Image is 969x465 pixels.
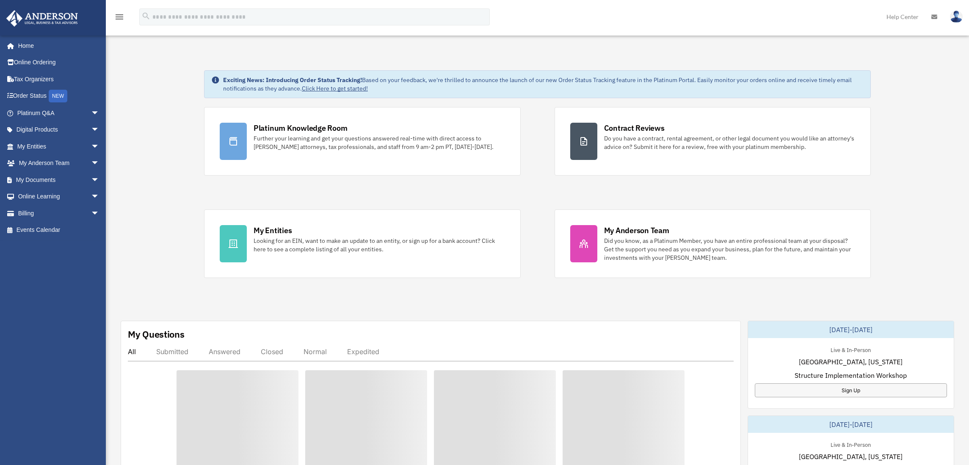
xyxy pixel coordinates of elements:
[91,138,108,155] span: arrow_drop_down
[824,440,878,448] div: Live & In-Person
[795,370,907,380] span: Structure Implementation Workshop
[114,15,124,22] a: menu
[91,188,108,206] span: arrow_drop_down
[604,225,669,236] div: My Anderson Team
[4,10,80,27] img: Anderson Advisors Platinum Portal
[6,205,112,222] a: Billingarrow_drop_down
[128,347,136,356] div: All
[6,37,108,54] a: Home
[6,105,112,121] a: Platinum Q&Aarrow_drop_down
[6,138,112,155] a: My Entitiesarrow_drop_down
[555,107,871,176] a: Contract Reviews Do you have a contract, rental agreement, or other legal document you would like...
[91,171,108,189] span: arrow_drop_down
[254,134,505,151] div: Further your learning and get your questions answered real-time with direct access to [PERSON_NAM...
[209,347,240,356] div: Answered
[91,105,108,122] span: arrow_drop_down
[755,383,947,397] a: Sign Up
[604,237,856,262] div: Did you know, as a Platinum Member, you have an entire professional team at your disposal? Get th...
[91,155,108,172] span: arrow_drop_down
[223,76,864,93] div: Based on your feedback, we're thrilled to announce the launch of our new Order Status Tracking fe...
[304,347,327,356] div: Normal
[799,451,903,462] span: [GEOGRAPHIC_DATA], [US_STATE]
[6,188,112,205] a: Online Learningarrow_drop_down
[91,121,108,139] span: arrow_drop_down
[261,347,283,356] div: Closed
[128,328,185,341] div: My Questions
[223,76,362,84] strong: Exciting News: Introducing Order Status Tracking!
[204,107,521,176] a: Platinum Knowledge Room Further your learning and get your questions answered real-time with dire...
[254,225,292,236] div: My Entities
[91,205,108,222] span: arrow_drop_down
[141,11,151,21] i: search
[6,121,112,138] a: Digital Productsarrow_drop_down
[347,347,379,356] div: Expedited
[6,171,112,188] a: My Documentsarrow_drop_down
[748,416,954,433] div: [DATE]-[DATE]
[156,347,188,356] div: Submitted
[950,11,963,23] img: User Pic
[254,237,505,253] div: Looking for an EIN, want to make an update to an entity, or sign up for a bank account? Click her...
[204,209,521,278] a: My Entities Looking for an EIN, want to make an update to an entity, or sign up for a bank accoun...
[6,222,112,239] a: Events Calendar
[799,357,903,367] span: [GEOGRAPHIC_DATA], [US_STATE]
[254,123,348,133] div: Platinum Knowledge Room
[6,54,112,71] a: Online Ordering
[114,12,124,22] i: menu
[555,209,871,278] a: My Anderson Team Did you know, as a Platinum Member, you have an entire professional team at your...
[6,71,112,88] a: Tax Organizers
[49,90,67,102] div: NEW
[302,85,368,92] a: Click Here to get started!
[604,134,856,151] div: Do you have a contract, rental agreement, or other legal document you would like an attorney's ad...
[824,345,878,354] div: Live & In-Person
[748,321,954,338] div: [DATE]-[DATE]
[6,155,112,172] a: My Anderson Teamarrow_drop_down
[6,88,112,105] a: Order StatusNEW
[604,123,665,133] div: Contract Reviews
